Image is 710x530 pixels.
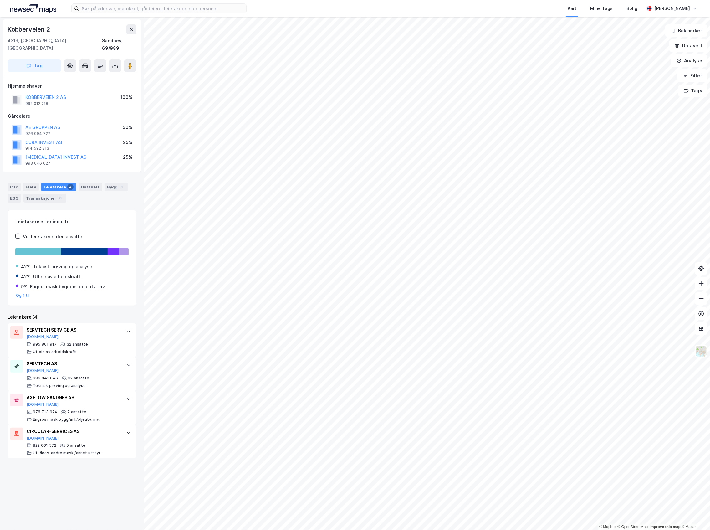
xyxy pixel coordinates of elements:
[33,417,100,422] div: Engros mask bygg/anl./oljeutv. mv.
[66,443,85,448] div: 5 ansatte
[79,4,246,13] input: Søk på adresse, matrikkel, gårdeiere, leietakere eller personer
[654,5,690,12] div: [PERSON_NAME]
[33,443,56,448] div: 822 661 572
[67,409,86,414] div: 7 ansatte
[618,525,648,529] a: OpenStreetMap
[120,94,132,101] div: 100%
[10,4,56,13] img: logo.a4113a55bc3d86da70a041830d287a7e.svg
[599,525,616,529] a: Mapbox
[21,283,28,291] div: 9%
[27,360,120,368] div: SERVTECH AS
[679,500,710,530] iframe: Chat Widget
[33,263,92,270] div: Teknisk prøving og analyse
[79,183,102,191] div: Datasett
[679,500,710,530] div: Kontrollprogram for chat
[669,39,707,52] button: Datasett
[21,263,31,270] div: 42%
[8,82,136,90] div: Hjemmelshaver
[27,368,59,373] button: [DOMAIN_NAME]
[695,345,707,357] img: Z
[67,184,74,190] div: 4
[27,436,59,441] button: [DOMAIN_NAME]
[27,326,120,334] div: SERVTECH SERVICE AS
[8,112,136,120] div: Gårdeiere
[23,194,66,203] div: Transaksjoner
[102,37,136,52] div: Sandnes, 69/989
[105,183,128,191] div: Bygg
[33,376,58,381] div: 996 341 046
[25,101,48,106] div: 992 012 218
[33,450,100,455] div: Utl./leas. andre mask./annet utstyr
[67,342,88,347] div: 32 ansatte
[58,195,64,201] div: 8
[33,342,57,347] div: 995 861 917
[119,184,125,190] div: 1
[671,54,707,67] button: Analyse
[8,37,102,52] div: 4313, [GEOGRAPHIC_DATA], [GEOGRAPHIC_DATA]
[68,376,89,381] div: 32 ansatte
[33,409,57,414] div: 976 713 974
[33,383,86,388] div: Teknisk prøving og analyse
[123,124,132,131] div: 50%
[25,146,49,151] div: 914 592 313
[25,131,50,136] div: 976 094 727
[33,349,76,354] div: Utleie av arbeidskraft
[123,139,132,146] div: 25%
[8,183,21,191] div: Info
[23,183,39,191] div: Eiere
[8,194,21,203] div: ESG
[8,24,51,34] div: Kobberveien 2
[16,293,30,298] button: Og 1 til
[626,5,637,12] div: Bolig
[8,59,61,72] button: Tag
[15,218,129,225] div: Leietakere etter industri
[33,273,80,280] div: Utleie av arbeidskraft
[21,273,31,280] div: 42%
[30,283,106,291] div: Engros mask bygg/anl./oljeutv. mv.
[41,183,76,191] div: Leietakere
[678,85,707,97] button: Tags
[27,394,120,401] div: AXFLOW SANDNES AS
[123,153,132,161] div: 25%
[8,313,136,321] div: Leietakere (4)
[665,24,707,37] button: Bokmerker
[25,161,50,166] div: 993 046 027
[23,233,82,240] div: Vis leietakere uten ansatte
[568,5,576,12] div: Kart
[27,334,59,339] button: [DOMAIN_NAME]
[27,428,120,435] div: CIRCULAR-SERVICES AS
[27,402,59,407] button: [DOMAIN_NAME]
[677,69,707,82] button: Filter
[650,525,681,529] a: Improve this map
[590,5,613,12] div: Mine Tags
